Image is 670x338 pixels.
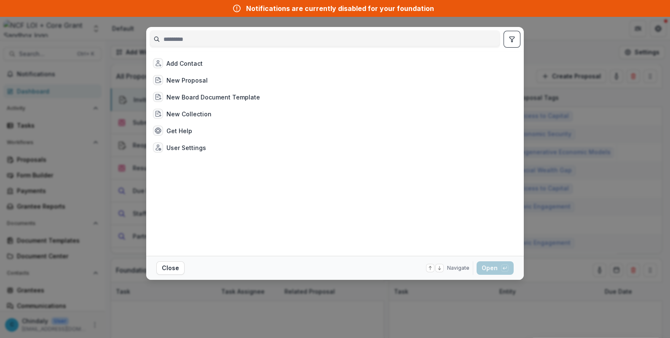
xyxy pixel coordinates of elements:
div: Notifications are currently disabled for your foundation [246,3,434,13]
span: Navigate [447,264,469,272]
div: New Collection [166,110,212,118]
div: New Proposal [166,76,208,85]
div: Add Contact [166,59,203,68]
div: Get Help [166,126,192,135]
button: toggle filters [504,31,520,48]
div: User Settings [166,143,206,152]
button: Open [477,261,514,275]
button: Close [156,261,185,275]
div: New Board Document Template [166,93,260,102]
